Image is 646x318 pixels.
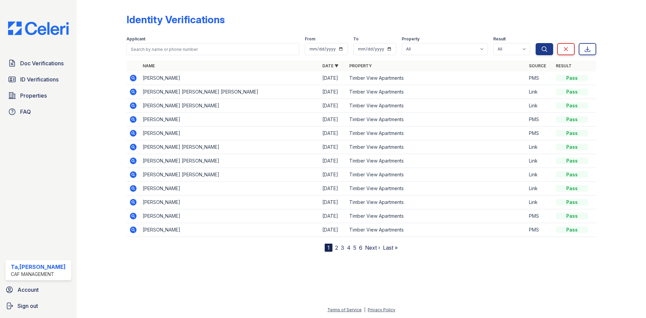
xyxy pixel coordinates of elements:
[365,244,380,251] a: Next ›
[320,99,347,113] td: [DATE]
[556,89,588,95] div: Pass
[325,244,332,252] div: 1
[347,99,526,113] td: Timber View Apartments
[140,127,320,140] td: [PERSON_NAME]
[347,182,526,196] td: Timber View Apartments
[20,108,31,116] span: FAQ
[526,85,553,99] td: Link
[140,113,320,127] td: [PERSON_NAME]
[556,157,588,164] div: Pass
[368,307,395,312] a: Privacy Policy
[526,168,553,182] td: Link
[5,57,71,70] a: Doc Verifications
[347,154,526,168] td: Timber View Apartments
[320,154,347,168] td: [DATE]
[526,196,553,209] td: Link
[556,130,588,137] div: Pass
[526,209,553,223] td: PMS
[526,113,553,127] td: PMS
[347,209,526,223] td: Timber View Apartments
[529,63,546,68] a: Source
[347,244,351,251] a: 4
[347,85,526,99] td: Timber View Apartments
[127,43,299,55] input: Search by name or phone number
[20,75,59,83] span: ID Verifications
[320,209,347,223] td: [DATE]
[556,213,588,219] div: Pass
[320,168,347,182] td: [DATE]
[3,283,74,296] a: Account
[127,13,225,26] div: Identity Verifications
[556,185,588,192] div: Pass
[556,199,588,206] div: Pass
[335,244,338,251] a: 2
[320,85,347,99] td: [DATE]
[526,154,553,168] td: Link
[320,182,347,196] td: [DATE]
[127,36,145,42] label: Applicant
[320,71,347,85] td: [DATE]
[140,71,320,85] td: [PERSON_NAME]
[140,140,320,154] td: [PERSON_NAME] [PERSON_NAME]
[320,127,347,140] td: [DATE]
[556,102,588,109] div: Pass
[347,127,526,140] td: Timber View Apartments
[3,299,74,313] a: Sign out
[140,85,320,99] td: [PERSON_NAME] [PERSON_NAME] [PERSON_NAME]
[353,244,356,251] a: 5
[320,196,347,209] td: [DATE]
[402,36,420,42] label: Property
[347,223,526,237] td: Timber View Apartments
[556,226,588,233] div: Pass
[320,113,347,127] td: [DATE]
[17,302,38,310] span: Sign out
[327,307,362,312] a: Terms of Service
[347,168,526,182] td: Timber View Apartments
[526,223,553,237] td: PMS
[556,144,588,150] div: Pass
[140,154,320,168] td: [PERSON_NAME] [PERSON_NAME]
[359,244,362,251] a: 6
[347,71,526,85] td: Timber View Apartments
[526,99,553,113] td: Link
[140,182,320,196] td: [PERSON_NAME]
[140,209,320,223] td: [PERSON_NAME]
[526,71,553,85] td: PMS
[556,116,588,123] div: Pass
[5,105,71,118] a: FAQ
[140,196,320,209] td: [PERSON_NAME]
[140,99,320,113] td: [PERSON_NAME] [PERSON_NAME]
[526,140,553,154] td: Link
[17,286,39,294] span: Account
[320,223,347,237] td: [DATE]
[3,22,74,35] img: CE_Logo_Blue-a8612792a0a2168367f1c8372b55b34899dd931a85d93a1a3d3e32e68fde9ad4.png
[556,171,588,178] div: Pass
[383,244,398,251] a: Last »
[353,36,359,42] label: To
[526,127,553,140] td: PMS
[347,196,526,209] td: Timber View Apartments
[341,244,344,251] a: 3
[5,89,71,102] a: Properties
[5,73,71,86] a: ID Verifications
[11,263,66,271] div: Ta,[PERSON_NAME]
[20,59,64,67] span: Doc Verifications
[11,271,66,278] div: CAF Management
[140,168,320,182] td: [PERSON_NAME] [PERSON_NAME]
[143,63,155,68] a: Name
[556,75,588,81] div: Pass
[364,307,365,312] div: |
[320,140,347,154] td: [DATE]
[493,36,506,42] label: Result
[349,63,372,68] a: Property
[140,223,320,237] td: [PERSON_NAME]
[20,92,47,100] span: Properties
[526,182,553,196] td: Link
[305,36,315,42] label: From
[556,63,572,68] a: Result
[322,63,338,68] a: Date ▼
[347,113,526,127] td: Timber View Apartments
[347,140,526,154] td: Timber View Apartments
